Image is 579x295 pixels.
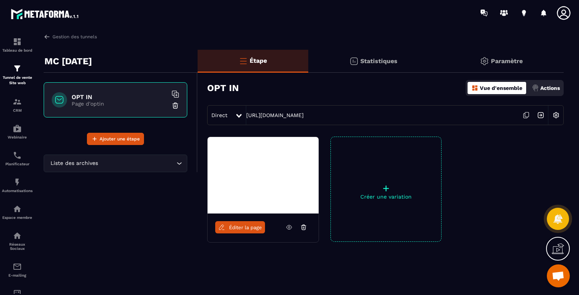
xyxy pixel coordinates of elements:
[172,102,179,109] img: trash
[72,93,167,101] h6: OPT IN
[331,194,441,200] p: Créer une variation
[100,135,140,143] span: Ajouter une étape
[2,135,33,139] p: Webinaire
[2,118,33,145] a: automationsautomationsWebinaire
[87,133,144,145] button: Ajouter une étape
[246,112,304,118] a: [URL][DOMAIN_NAME]
[72,101,167,107] p: Page d'optin
[360,57,397,65] p: Statistiques
[207,83,239,93] h3: OPT IN
[2,145,33,172] a: schedulerschedulerPlanificateur
[44,33,97,40] a: Gestion des tunnels
[13,37,22,46] img: formation
[2,58,33,91] a: formationformationTunnel de vente Site web
[100,159,175,168] input: Search for option
[2,75,33,86] p: Tunnel de vente Site web
[2,31,33,58] a: formationformationTableau de bord
[215,221,265,233] a: Éditer la page
[2,199,33,225] a: automationsautomationsEspace membre
[13,178,22,187] img: automations
[331,183,441,194] p: +
[229,225,262,230] span: Éditer la page
[491,57,523,65] p: Paramètre
[2,48,33,52] p: Tableau de bord
[540,85,560,91] p: Actions
[211,112,227,118] span: Direct
[49,159,100,168] span: Liste des archives
[533,108,548,122] img: arrow-next.bcc2205e.svg
[11,7,80,21] img: logo
[250,57,267,64] p: Étape
[13,124,22,133] img: automations
[2,108,33,112] p: CRM
[44,155,187,172] div: Search for option
[549,108,563,122] img: setting-w.858f3a88.svg
[2,242,33,251] p: Réseaux Sociaux
[44,54,92,69] p: MC [DATE]
[44,33,51,40] img: arrow
[13,262,22,271] img: email
[13,204,22,214] img: automations
[239,56,248,65] img: bars-o.4a397970.svg
[532,85,539,91] img: actions.d6e523a2.png
[2,91,33,118] a: formationformationCRM
[2,256,33,283] a: emailemailE-mailing
[2,189,33,193] p: Automatisations
[480,85,522,91] p: Vue d'ensemble
[2,273,33,277] p: E-mailing
[349,57,358,66] img: stats.20deebd0.svg
[2,162,33,166] p: Planificateur
[2,172,33,199] a: automationsautomationsAutomatisations
[2,225,33,256] a: social-networksocial-networkRéseaux Sociaux
[13,231,22,240] img: social-network
[547,264,570,287] div: Ouvrir le chat
[13,151,22,160] img: scheduler
[2,215,33,220] p: Espace membre
[13,97,22,106] img: formation
[480,57,489,66] img: setting-gr.5f69749f.svg
[471,85,478,91] img: dashboard-orange.40269519.svg
[13,64,22,73] img: formation
[208,137,319,214] img: image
